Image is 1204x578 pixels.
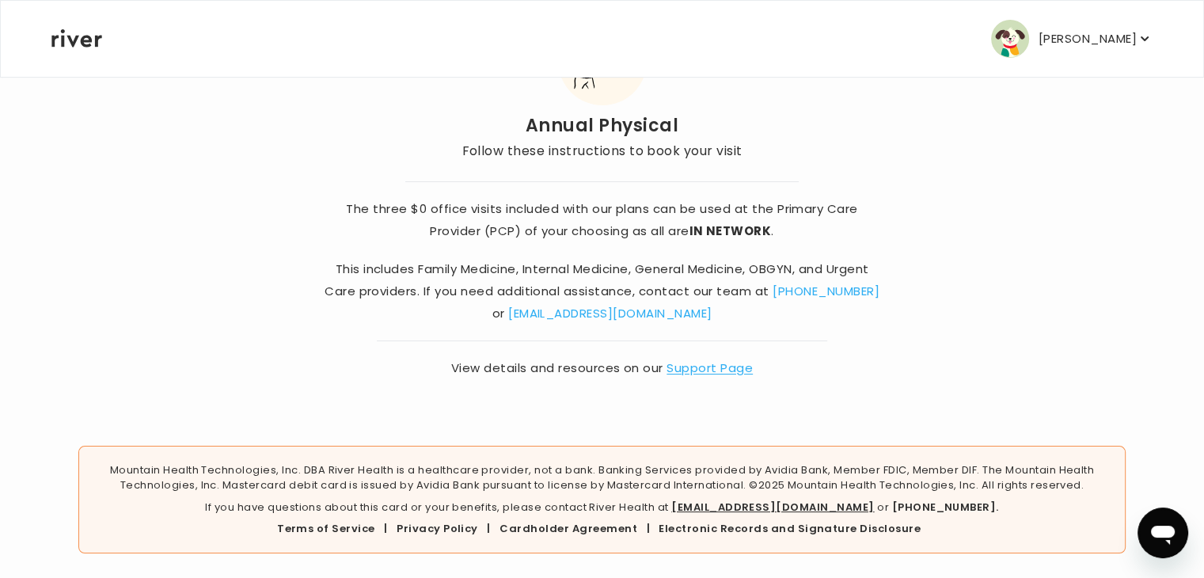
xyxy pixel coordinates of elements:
[92,462,1112,493] p: Mountain Health Technologies, Inc. DBA River Health is a healthcare provider, not a bank. Banking...
[773,283,879,299] a: [PHONE_NUMBER]
[689,222,771,239] strong: IN NETWORK
[461,140,742,162] p: Follow these instructions to book your visit
[991,20,1153,58] button: user avatar[PERSON_NAME]
[321,357,883,379] span: View details and resources on our
[991,20,1029,58] img: user avatar
[667,359,753,376] a: Support Page
[92,521,1112,537] div: | | |
[397,521,478,536] a: Privacy Policy
[277,521,375,536] a: Terms of Service
[92,500,1112,515] p: If you have questions about this card or your benefits, please contact River Health at or
[1138,508,1188,558] iframe: Button to launch messaging window
[508,305,712,321] a: [EMAIL_ADDRESS][DOMAIN_NAME]
[499,521,637,536] a: Cardholder Agreement
[659,521,921,536] a: Electronic Records and Signature Disclosure
[321,258,883,325] p: This includes Family Medicine, Internal Medicine, General Medicine, OBGYN, and Urgent Care provid...
[321,198,883,242] p: The three $0 office visits included with our plans can be used at the Primary Care Provider (PCP)...
[461,115,742,137] h2: Annual Physical
[671,500,874,515] a: [EMAIL_ADDRESS][DOMAIN_NAME]
[1039,28,1137,50] p: [PERSON_NAME]
[891,500,998,515] a: [PHONE_NUMBER].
